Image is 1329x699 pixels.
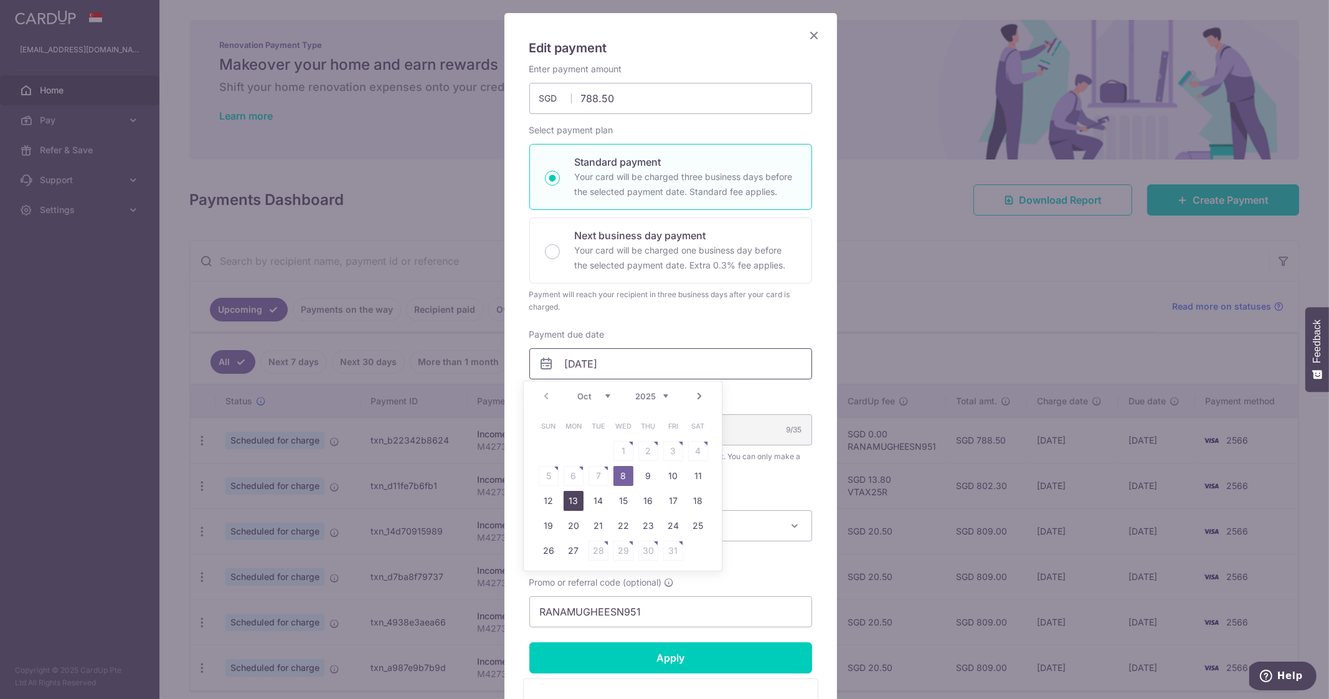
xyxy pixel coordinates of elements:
[613,516,633,536] a: 22
[663,491,683,511] a: 17
[638,491,658,511] a: 16
[529,83,812,114] input: 0.00
[529,348,812,379] input: DD / MM / YYYY
[688,491,708,511] a: 18
[1305,307,1329,392] button: Feedback - Show survey
[638,516,658,536] a: 23
[529,63,622,75] label: Enter payment amount
[564,416,584,436] span: Monday
[1312,320,1323,363] span: Feedback
[787,424,802,436] div: 9/35
[663,516,683,536] a: 24
[539,491,559,511] a: 12
[539,92,572,105] span: SGD
[663,466,683,486] a: 10
[539,541,559,561] a: 26
[575,155,797,169] p: Standard payment
[564,541,584,561] a: 27
[807,28,822,43] button: Close
[688,416,708,436] span: Saturday
[688,466,708,486] a: 11
[613,491,633,511] a: 15
[529,124,613,136] label: Select payment plan
[638,416,658,436] span: Thursday
[638,466,658,486] a: 9
[529,576,662,589] span: Promo or referral code (optional)
[575,228,797,243] p: Next business day payment
[613,416,633,436] span: Wednesday
[575,169,797,199] p: Your card will be charged three business days before the selected payment date. Standard fee appl...
[539,416,559,436] span: Sunday
[1249,662,1317,693] iframe: Opens a widget where you can find more information
[529,642,812,673] input: Apply
[589,491,608,511] a: 14
[688,516,708,536] a: 25
[564,491,584,511] a: 13
[613,466,633,486] a: 8
[589,416,608,436] span: Tuesday
[529,328,605,341] label: Payment due date
[692,389,707,404] a: Next
[529,288,812,313] div: Payment will reach your recipient in three business days after your card is charged.
[575,243,797,273] p: Your card will be charged one business day before the selected payment date. Extra 0.3% fee applies.
[539,516,559,536] a: 19
[663,416,683,436] span: Friday
[589,516,608,536] a: 21
[564,516,584,536] a: 20
[529,38,812,58] h5: Edit payment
